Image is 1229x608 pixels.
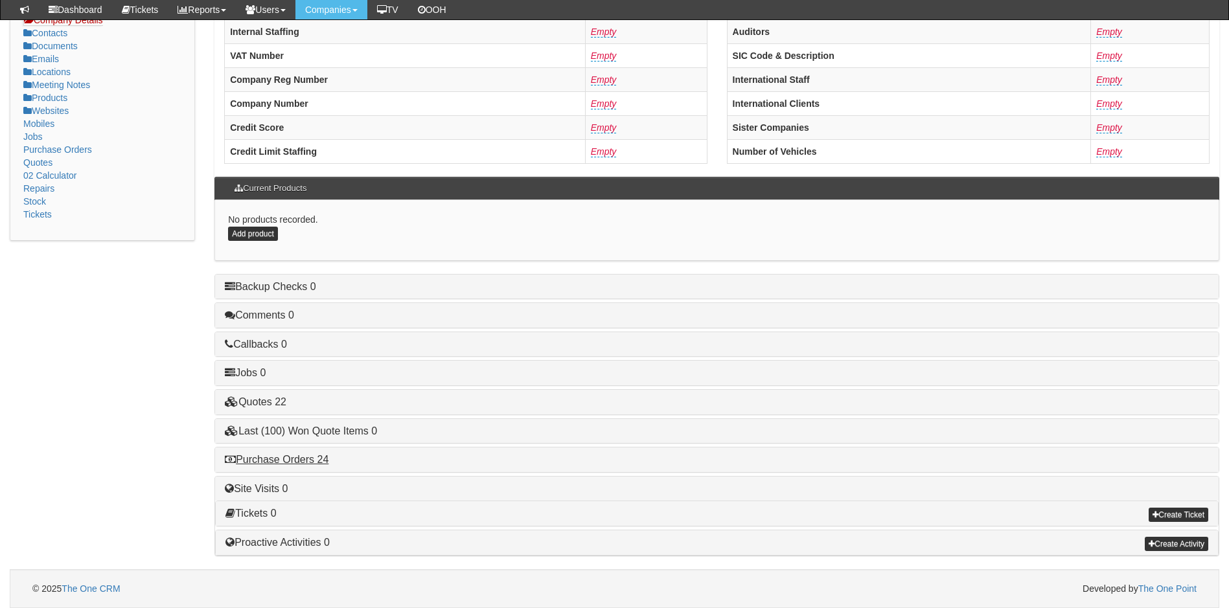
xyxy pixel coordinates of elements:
a: Empty [1096,74,1122,85]
th: VAT Number [225,43,586,67]
a: Quotes [23,157,52,168]
a: Empty [591,98,617,109]
a: Empty [591,146,617,157]
a: Site Visits 0 [225,483,288,494]
a: Jobs [23,131,43,142]
a: The One Point [1138,583,1197,594]
a: Purchase Orders 24 [225,454,328,465]
a: Jobs 0 [225,367,266,378]
a: Mobiles [23,118,54,129]
a: Stock [23,196,46,207]
a: Last (100) Won Quote Items 0 [225,425,377,436]
th: Internal Staffing [225,19,586,43]
a: Quotes 22 [225,396,286,407]
th: Credit Limit Staffing [225,139,586,163]
th: SIC Code & Description [727,43,1091,67]
span: Developed by [1083,582,1197,595]
th: Credit Score [225,115,586,139]
a: Websites [23,106,69,116]
th: International Clients [727,91,1091,115]
a: Locations [23,67,71,77]
a: Contacts [23,28,67,38]
a: Create Ticket [1149,508,1208,522]
th: Company Number [225,91,586,115]
a: Create Activity [1145,537,1208,551]
a: Repairs [23,183,54,194]
th: International Staff [727,67,1091,91]
span: © 2025 [32,583,121,594]
a: Backup Checks 0 [225,281,316,292]
a: Tickets 0 [225,508,276,519]
th: Sister Companies [727,115,1091,139]
a: Add product [228,227,278,241]
a: Empty [1096,98,1122,109]
a: Empty [1096,122,1122,133]
a: Empty [1096,146,1122,157]
a: Emails [23,54,59,64]
a: Documents [23,41,78,51]
a: Purchase Orders [23,144,92,155]
a: 02 Calculator [23,170,77,181]
th: Auditors [727,19,1091,43]
a: Empty [591,122,617,133]
a: Proactive Activities 0 [225,537,330,548]
a: Empty [591,27,617,38]
h3: Current Products [228,177,313,199]
th: Number of Vehicles [727,139,1091,163]
a: Products [23,93,67,103]
a: Comments 0 [225,310,294,321]
a: Meeting Notes [23,80,90,90]
a: The One CRM [62,583,120,594]
th: Company Reg Number [225,67,586,91]
a: Callbacks 0 [225,339,287,350]
a: Empty [1096,51,1122,62]
a: Empty [591,74,617,85]
a: Company Details [23,14,103,26]
a: Tickets [23,209,52,220]
a: Empty [591,51,617,62]
a: Empty [1096,27,1122,38]
div: No products recorded. [214,200,1219,260]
